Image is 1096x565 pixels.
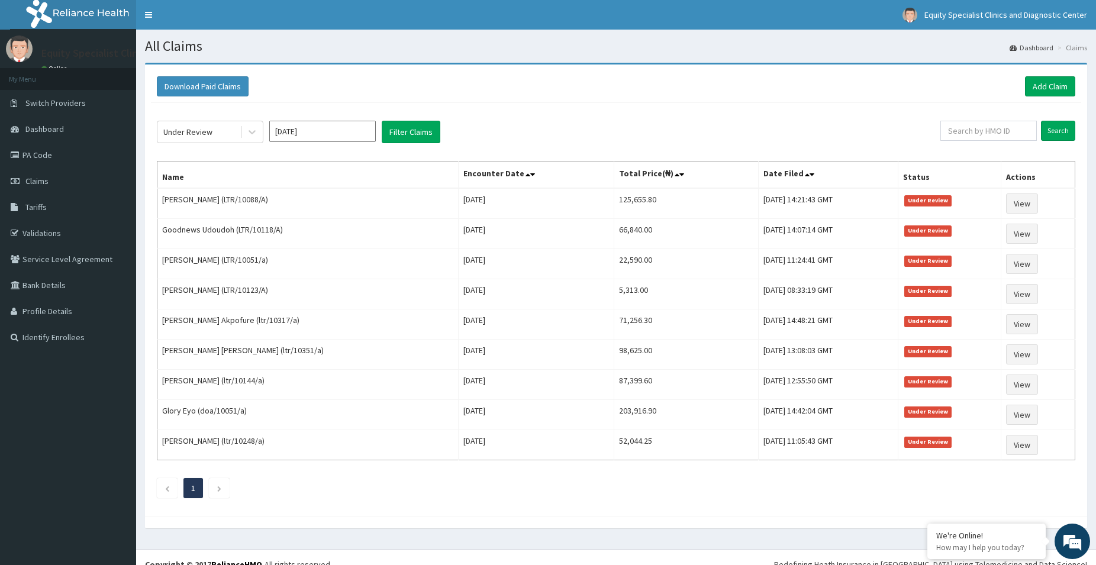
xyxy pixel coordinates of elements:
a: View [1006,224,1038,244]
div: Under Review [163,126,212,138]
a: Page 1 is your current page [191,483,195,493]
p: How may I help you today? [936,543,1037,553]
td: [DATE] [459,219,614,249]
span: Dashboard [25,124,64,134]
td: 98,625.00 [614,340,759,370]
span: Under Review [904,225,952,236]
td: 22,590.00 [614,249,759,279]
img: User Image [6,35,33,62]
span: Under Review [904,437,952,447]
a: View [1006,435,1038,455]
td: 125,655.80 [614,188,759,219]
td: [DATE] 13:08:03 GMT [759,340,898,370]
input: Select Month and Year [269,121,376,142]
span: Equity Specialist Clinics and Diagnostic Center [924,9,1087,20]
div: We're Online! [936,530,1037,541]
a: View [1006,193,1038,214]
a: Next page [217,483,222,493]
span: Under Review [904,346,952,357]
td: [DATE] [459,430,614,460]
td: Glory Eyo (doa/10051/a) [157,400,459,430]
span: Under Review [904,406,952,417]
td: [PERSON_NAME] (LTR/10088/A) [157,188,459,219]
th: Name [157,162,459,189]
td: 52,044.25 [614,430,759,460]
td: Goodnews Udoudoh (LTR/10118/A) [157,219,459,249]
button: Download Paid Claims [157,76,249,96]
a: View [1006,314,1038,334]
td: [DATE] 14:42:04 GMT [759,400,898,430]
span: Under Review [904,195,952,206]
button: Filter Claims [382,121,440,143]
td: [DATE] [459,188,614,219]
td: [DATE] [459,249,614,279]
a: Online [41,64,70,73]
input: Search [1041,121,1075,141]
td: [DATE] [459,400,614,430]
h1: All Claims [145,38,1087,54]
td: 87,399.60 [614,370,759,400]
td: [DATE] 11:05:43 GMT [759,430,898,460]
span: Claims [25,176,49,186]
a: View [1006,254,1038,274]
li: Claims [1055,43,1087,53]
span: Under Review [904,376,952,387]
td: [PERSON_NAME] (LTR/10051/a) [157,249,459,279]
td: 71,256.30 [614,309,759,340]
td: 203,916.90 [614,400,759,430]
td: [DATE] 14:48:21 GMT [759,309,898,340]
td: [PERSON_NAME] [PERSON_NAME] (ltr/10351/a) [157,340,459,370]
a: View [1006,405,1038,425]
td: 5,313.00 [614,279,759,309]
th: Total Price(₦) [614,162,759,189]
a: Dashboard [1010,43,1053,53]
a: View [1006,344,1038,364]
th: Date Filed [759,162,898,189]
td: [DATE] [459,279,614,309]
a: Previous page [165,483,170,493]
th: Actions [1001,162,1075,189]
td: [DATE] 12:55:50 GMT [759,370,898,400]
td: [DATE] 08:33:19 GMT [759,279,898,309]
td: [DATE] [459,340,614,370]
span: Switch Providers [25,98,86,108]
td: [PERSON_NAME] (ltr/10144/a) [157,370,459,400]
td: [DATE] 11:24:41 GMT [759,249,898,279]
span: Under Review [904,256,952,266]
img: User Image [902,8,917,22]
p: Equity Specialist Clinics and Diagnostic Center [41,48,256,59]
a: View [1006,284,1038,304]
td: [PERSON_NAME] Akpofure (ltr/10317/a) [157,309,459,340]
td: [DATE] 14:21:43 GMT [759,188,898,219]
span: Tariffs [25,202,47,212]
span: Under Review [904,286,952,296]
th: Encounter Date [459,162,614,189]
td: [PERSON_NAME] (ltr/10248/a) [157,430,459,460]
th: Status [898,162,1001,189]
span: Under Review [904,316,952,327]
td: [DATE] [459,309,614,340]
a: View [1006,374,1038,395]
a: Add Claim [1025,76,1075,96]
td: [PERSON_NAME] (LTR/10123/A) [157,279,459,309]
td: [DATE] 14:07:14 GMT [759,219,898,249]
td: 66,840.00 [614,219,759,249]
td: [DATE] [459,370,614,400]
input: Search by HMO ID [940,121,1037,141]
